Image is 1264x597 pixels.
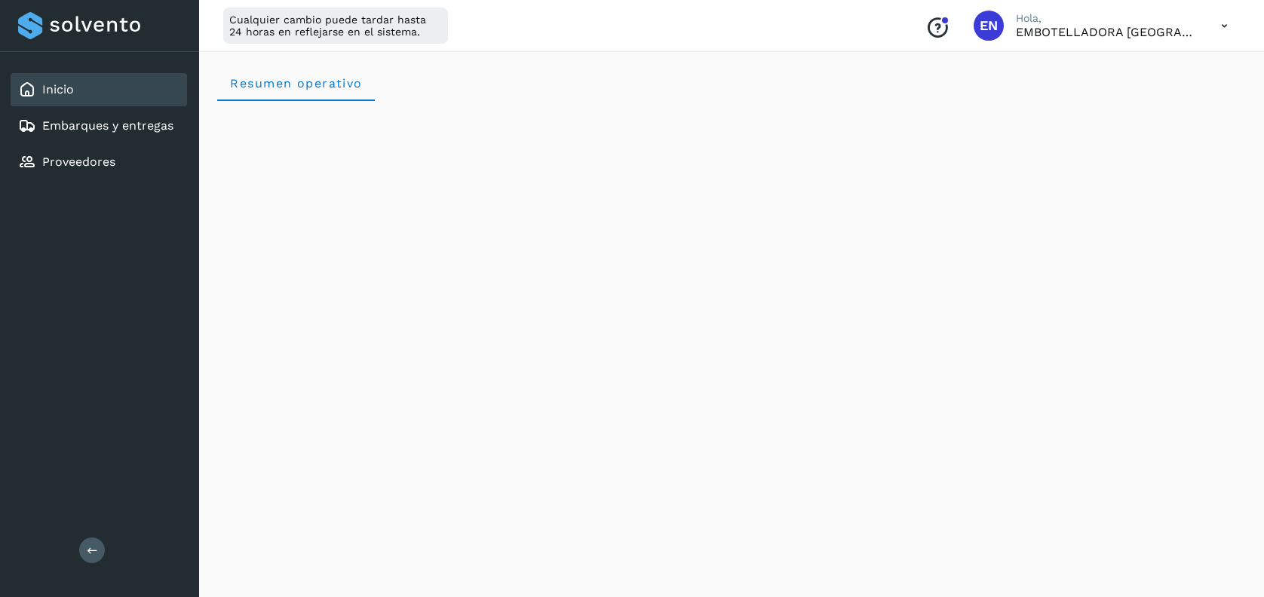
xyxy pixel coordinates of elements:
div: Embarques y entregas [11,109,187,142]
div: Proveedores [11,145,187,179]
a: Proveedores [42,155,115,169]
span: Resumen operativo [229,76,363,90]
div: Cualquier cambio puede tardar hasta 24 horas en reflejarse en el sistema. [223,8,448,44]
a: Embarques y entregas [42,118,173,133]
p: EMBOTELLADORA NIAGARA DE MEXICO [1016,25,1197,39]
div: Inicio [11,73,187,106]
a: Inicio [42,82,74,96]
p: Hola, [1016,12,1197,25]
